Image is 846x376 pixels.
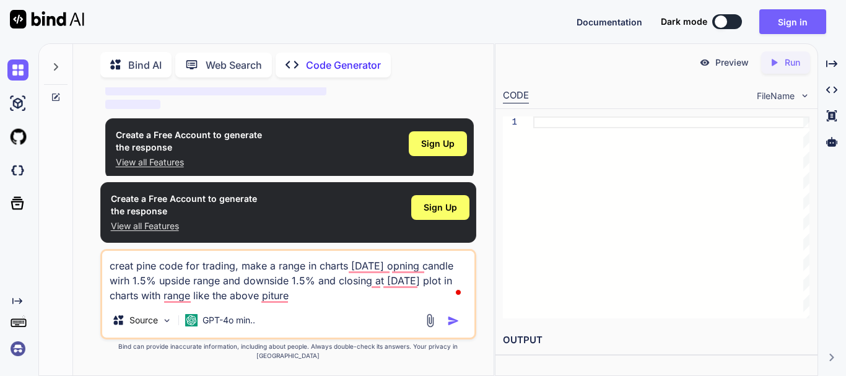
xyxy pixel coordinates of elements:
h1: Create a Free Account to generate the response [116,129,262,154]
p: Source [129,314,158,326]
span: Sign Up [421,138,455,150]
button: Sign in [759,9,826,34]
p: Bind AI [128,58,162,72]
img: preview [699,57,710,68]
img: ai-studio [7,93,28,114]
img: icon [447,315,460,327]
p: View all Features [116,156,262,168]
img: GPT-4o mini [185,314,198,326]
span: Documentation [577,17,642,27]
p: Run [785,56,800,69]
p: GPT-4o min.. [203,314,255,326]
p: Bind can provide inaccurate information, including about people. Always double-check its answers.... [100,342,476,361]
p: Web Search [206,58,262,72]
span: FileName [757,90,795,102]
img: Pick Models [162,315,172,326]
img: darkCloudIdeIcon [7,160,28,181]
img: signin [7,338,28,359]
span: ‌ [105,86,326,95]
img: attachment [423,313,437,328]
h2: OUTPUT [495,326,818,355]
span: Dark mode [661,15,707,28]
img: Bind AI [10,10,84,28]
textarea: To enrich screen reader interactions, please activate Accessibility in Grammarly extension settings [102,251,474,303]
p: Code Generator [306,58,381,72]
div: CODE [503,89,529,103]
span: ‌ [105,100,160,109]
img: chat [7,59,28,81]
img: githubLight [7,126,28,147]
p: Preview [715,56,749,69]
span: Sign Up [424,201,457,214]
p: View all Features [111,220,257,232]
img: chevron down [800,90,810,101]
button: Documentation [577,15,642,28]
h1: Create a Free Account to generate the response [111,193,257,217]
div: 1 [503,116,517,128]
